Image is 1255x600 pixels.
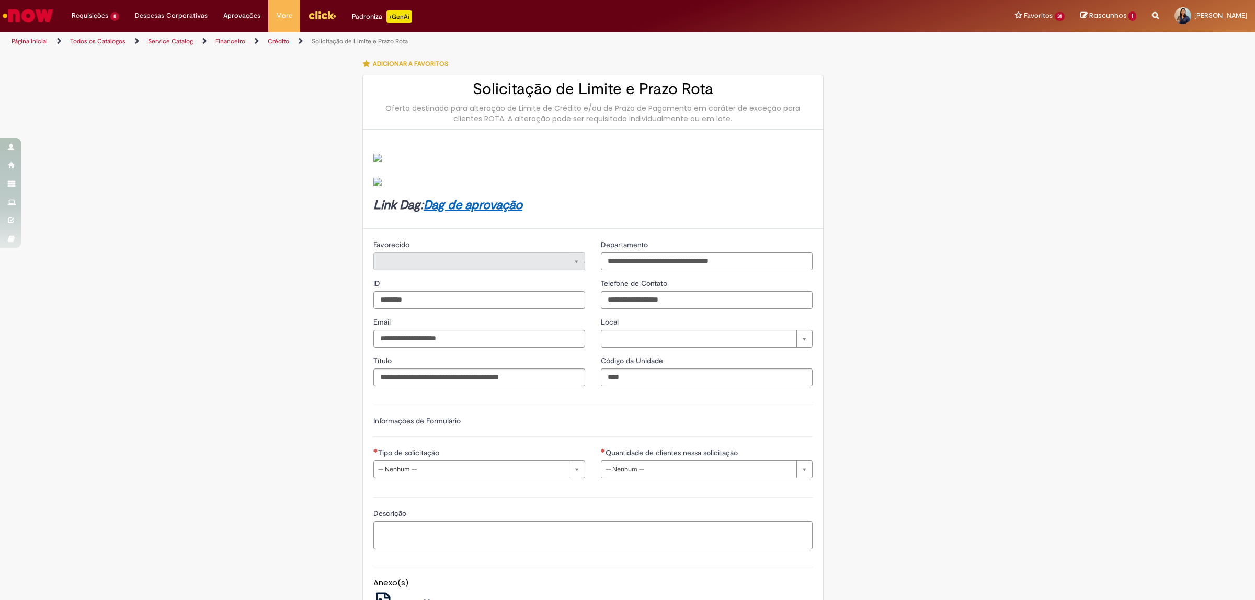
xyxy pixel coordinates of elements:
[135,10,208,21] span: Despesas Corporativas
[373,579,813,587] h5: Anexo(s)
[148,37,193,45] a: Service Catalog
[601,252,813,270] input: Departamento
[373,317,393,327] span: Email
[72,10,108,21] span: Requisições
[378,448,441,457] span: Tipo de solicitação
[373,197,522,213] strong: Link Dag:
[373,80,813,98] h2: Solicitação de Limite e Prazo Rota
[373,60,448,68] span: Adicionar a Favoritos
[373,154,382,162] img: sys_attachment.do
[373,509,408,518] span: Descrição
[215,37,245,45] a: Financeiro
[276,10,292,21] span: More
[1089,10,1127,20] span: Rascunhos
[1055,12,1065,21] span: 31
[308,7,336,23] img: click_logo_yellow_360x200.png
[601,317,621,327] span: Local
[12,37,48,45] a: Página inicial
[362,53,454,75] button: Adicionar a Favoritos
[373,330,585,348] input: Email
[601,448,606,453] span: Necessários
[8,32,829,51] ul: Trilhas de página
[373,416,461,425] label: Informações de Formulário
[1,5,55,26] img: ServiceNow
[70,37,125,45] a: Todos os Catálogos
[424,197,522,213] a: Dag de aprovação
[373,178,382,186] img: sys_attachment.do
[1080,11,1136,21] a: Rascunhos
[373,279,382,288] span: ID
[373,521,813,550] textarea: Descrição
[601,330,813,348] a: Limpar campo Local
[606,461,791,478] span: -- Nenhum --
[386,10,412,23] p: +GenAi
[601,279,669,288] span: Telefone de Contato
[223,10,260,21] span: Aprovações
[373,291,585,309] input: ID
[373,448,378,453] span: Necessários
[110,12,119,21] span: 8
[1128,11,1136,21] span: 1
[373,103,813,124] div: Oferta destinada para alteração de Limite de Crédito e/ou de Prazo de Pagamento em caráter de exc...
[1194,11,1247,20] span: [PERSON_NAME]
[601,291,813,309] input: Telefone de Contato
[606,448,740,457] span: Quantidade de clientes nessa solicitação
[378,461,564,478] span: -- Nenhum --
[352,10,412,23] div: Padroniza
[373,368,585,386] input: Título
[373,356,394,365] span: Título
[373,240,412,249] span: Somente leitura - Favorecido
[268,37,289,45] a: Crédito
[312,37,408,45] a: Solicitação de Limite e Prazo Rota
[601,368,813,386] input: Código da Unidade
[601,240,650,249] span: Departamento
[601,356,665,365] span: Código da Unidade
[373,252,585,270] a: Limpar campo Favorecido
[1024,10,1053,21] span: Favoritos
